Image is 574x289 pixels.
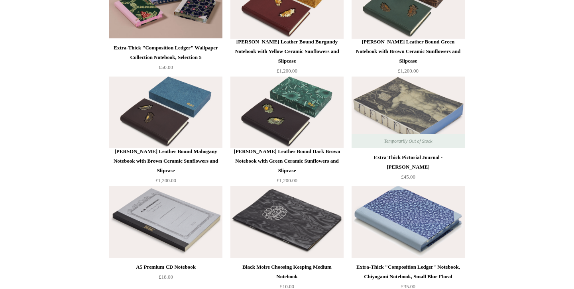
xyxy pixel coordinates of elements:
[352,37,465,76] a: [PERSON_NAME] Leather Bound Green Notebook with Brown Ceramic Sunflowers and Slipcase £1,200.00
[159,64,173,70] span: £50.00
[230,186,344,258] img: Black Moire Choosing Keeping Medium Notebook
[109,77,222,148] img: Steve Harrison Leather Bound Mahogany Notebook with Brown Ceramic Sunflowers and Slipcase
[277,68,297,74] span: £1,200.00
[111,147,220,175] div: [PERSON_NAME] Leather Bound Mahogany Notebook with Brown Ceramic Sunflowers and Slipcase
[230,37,344,76] a: [PERSON_NAME] Leather Bound Burgundy Notebook with Yellow Ceramic Sunflowers and Slipcase £1,200.00
[354,262,463,281] div: Extra-Thick "Composition Ledger" Notebook, Chiyogami Notebook, Small Blue Floral
[111,43,220,62] div: Extra-Thick "Composition Ledger" Wallpaper Collection Notebook, Selection 5
[232,37,342,66] div: [PERSON_NAME] Leather Bound Burgundy Notebook with Yellow Ceramic Sunflowers and Slipcase
[376,134,440,148] span: Temporarily Out of Stock
[352,186,465,258] a: Extra-Thick "Composition Ledger" Notebook, Chiyogami Notebook, Small Blue Floral Extra-Thick "Com...
[109,186,222,258] img: A5 Premium CD Notebook
[354,153,463,172] div: Extra Thick Pictorial Journal - [PERSON_NAME]
[352,77,465,148] a: Extra Thick Pictorial Journal - Adam Extra Thick Pictorial Journal - Adam Temporarily Out of Stock
[155,177,176,183] span: £1,200.00
[352,153,465,185] a: Extra Thick Pictorial Journal - [PERSON_NAME] £45.00
[401,174,415,180] span: £45.00
[232,262,342,281] div: Black Moire Choosing Keeping Medium Notebook
[109,147,222,185] a: [PERSON_NAME] Leather Bound Mahogany Notebook with Brown Ceramic Sunflowers and Slipcase £1,200.00
[398,68,419,74] span: £1,200.00
[230,77,344,148] img: Steve Harrison Leather Bound Dark Brown Notebook with Green Ceramic Sunflowers and Slipcase
[277,177,297,183] span: £1,200.00
[159,274,173,280] span: £18.00
[109,186,222,258] a: A5 Premium CD Notebook A5 Premium CD Notebook
[232,147,342,175] div: [PERSON_NAME] Leather Bound Dark Brown Notebook with Green Ceramic Sunflowers and Slipcase
[354,37,463,66] div: [PERSON_NAME] Leather Bound Green Notebook with Brown Ceramic Sunflowers and Slipcase
[352,186,465,258] img: Extra-Thick "Composition Ledger" Notebook, Chiyogami Notebook, Small Blue Floral
[111,262,220,272] div: A5 Premium CD Notebook
[230,147,344,185] a: [PERSON_NAME] Leather Bound Dark Brown Notebook with Green Ceramic Sunflowers and Slipcase £1,200.00
[230,77,344,148] a: Steve Harrison Leather Bound Dark Brown Notebook with Green Ceramic Sunflowers and Slipcase Steve...
[109,43,222,76] a: Extra-Thick "Composition Ledger" Wallpaper Collection Notebook, Selection 5 £50.00
[352,77,465,148] img: Extra Thick Pictorial Journal - Adam
[109,77,222,148] a: Steve Harrison Leather Bound Mahogany Notebook with Brown Ceramic Sunflowers and Slipcase Steve H...
[230,186,344,258] a: Black Moire Choosing Keeping Medium Notebook Black Moire Choosing Keeping Medium Notebook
